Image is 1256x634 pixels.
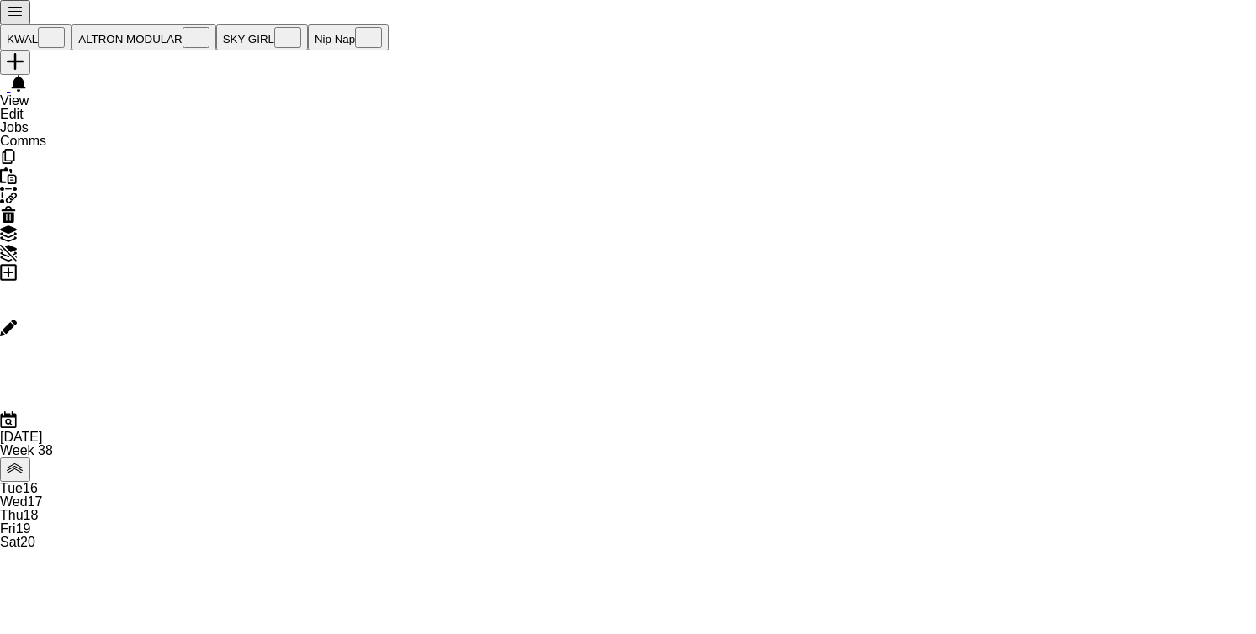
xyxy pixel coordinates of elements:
[308,24,389,50] button: Nip Nap
[20,535,35,549] span: 20
[24,508,39,522] span: 18
[216,24,308,50] button: SKY GIRL
[16,521,31,536] span: 19
[28,494,43,509] span: 17
[72,24,215,50] button: ALTRON MODULAR
[23,481,38,495] span: 16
